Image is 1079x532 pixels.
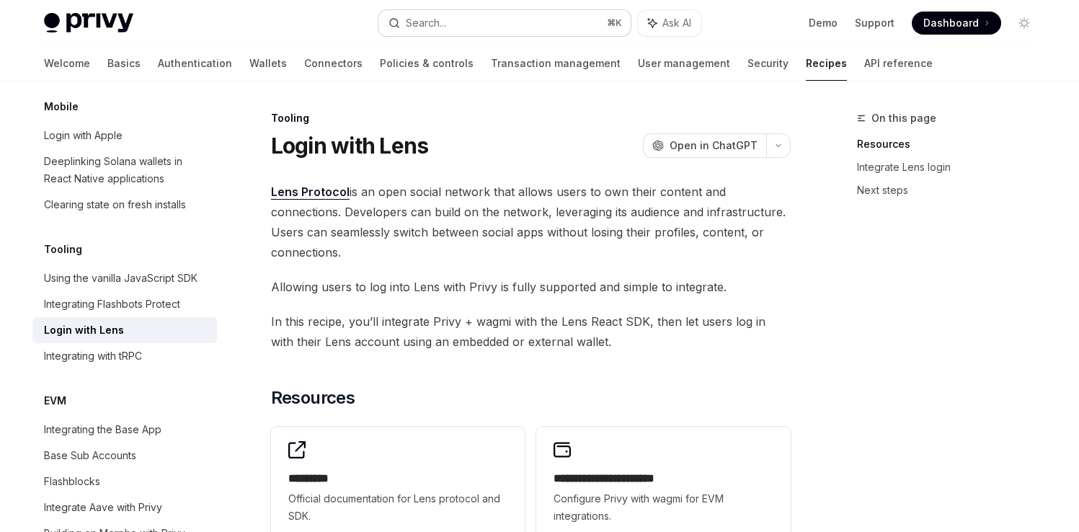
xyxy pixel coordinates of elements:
a: Integrating Flashbots Protect [32,291,217,317]
a: User management [638,46,730,81]
a: API reference [864,46,933,81]
div: Integrating with tRPC [44,347,142,365]
a: Welcome [44,46,90,81]
h1: Login with Lens [271,133,429,159]
div: Using the vanilla JavaScript SDK [44,270,197,287]
div: Login with Apple [44,127,123,144]
button: Open in ChatGPT [643,133,766,158]
a: Demo [809,16,838,30]
div: Tooling [271,111,791,125]
div: Integrating the Base App [44,421,161,438]
a: Flashblocks [32,469,217,495]
span: Configure Privy with wagmi for EVM integrations. [554,490,773,525]
h5: EVM [44,392,66,409]
span: Dashboard [923,16,979,30]
div: Clearing state on fresh installs [44,196,186,213]
a: Using the vanilla JavaScript SDK [32,265,217,291]
h5: Mobile [44,98,79,115]
img: light logo [44,13,133,33]
div: Deeplinking Solana wallets in React Native applications [44,153,208,187]
div: Integrating Flashbots Protect [44,296,180,313]
a: Dashboard [912,12,1001,35]
a: Base Sub Accounts [32,443,217,469]
span: In this recipe, you’ll integrate Privy + wagmi with the Lens React SDK, then let users log in wit... [271,311,791,352]
a: Connectors [304,46,363,81]
a: Support [855,16,894,30]
a: Lens Protocol [271,185,350,200]
a: Integrating the Base App [32,417,217,443]
a: Resources [857,133,1047,156]
div: Flashblocks [44,473,100,490]
div: Base Sub Accounts [44,447,136,464]
span: Allowing users to log into Lens with Privy is fully supported and simple to integrate. [271,277,791,297]
a: Login with Apple [32,123,217,148]
a: Transaction management [491,46,621,81]
a: Recipes [806,46,847,81]
a: Clearing state on fresh installs [32,192,217,218]
span: Official documentation for Lens protocol and SDK. [288,490,507,525]
div: Login with Lens [44,322,124,339]
span: Ask AI [662,16,691,30]
button: Ask AI [638,10,701,36]
a: Deeplinking Solana wallets in React Native applications [32,148,217,192]
span: Open in ChatGPT [670,138,758,153]
a: Integrate Aave with Privy [32,495,217,520]
a: Basics [107,46,141,81]
div: Integrate Aave with Privy [44,499,162,516]
a: Authentication [158,46,232,81]
span: is an open social network that allows users to own their content and connections. Developers can ... [271,182,791,262]
a: Wallets [249,46,287,81]
a: Integrating with tRPC [32,343,217,369]
span: On this page [871,110,936,127]
span: ⌘ K [607,17,622,29]
div: Search... [406,14,446,32]
a: Security [747,46,789,81]
span: Resources [271,386,355,409]
a: Integrate Lens login [857,156,1047,179]
a: Next steps [857,179,1047,202]
a: Policies & controls [380,46,474,81]
button: Toggle dark mode [1013,12,1036,35]
a: Login with Lens [32,317,217,343]
button: Search...⌘K [378,10,631,36]
h5: Tooling [44,241,82,258]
